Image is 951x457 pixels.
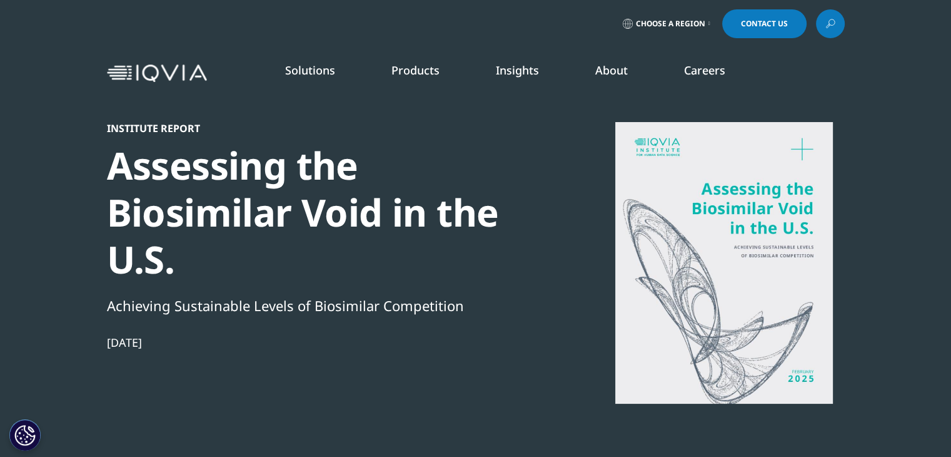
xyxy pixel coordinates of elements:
[595,63,628,78] a: About
[107,335,536,350] div: [DATE]
[107,122,536,135] div: Institute Report
[741,20,788,28] span: Contact Us
[391,63,440,78] a: Products
[107,64,207,83] img: IQVIA Healthcare Information Technology and Pharma Clinical Research Company
[636,19,705,29] span: Choose a Region
[684,63,725,78] a: Careers
[212,44,845,103] nav: Primary
[285,63,335,78] a: Solutions
[107,142,536,283] div: Assessing the Biosimilar Void in the U.S.
[107,295,536,316] div: Achieving Sustainable Levels of Biosimilar Competition
[9,419,41,451] button: Cookies Settings
[722,9,807,38] a: Contact Us
[496,63,539,78] a: Insights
